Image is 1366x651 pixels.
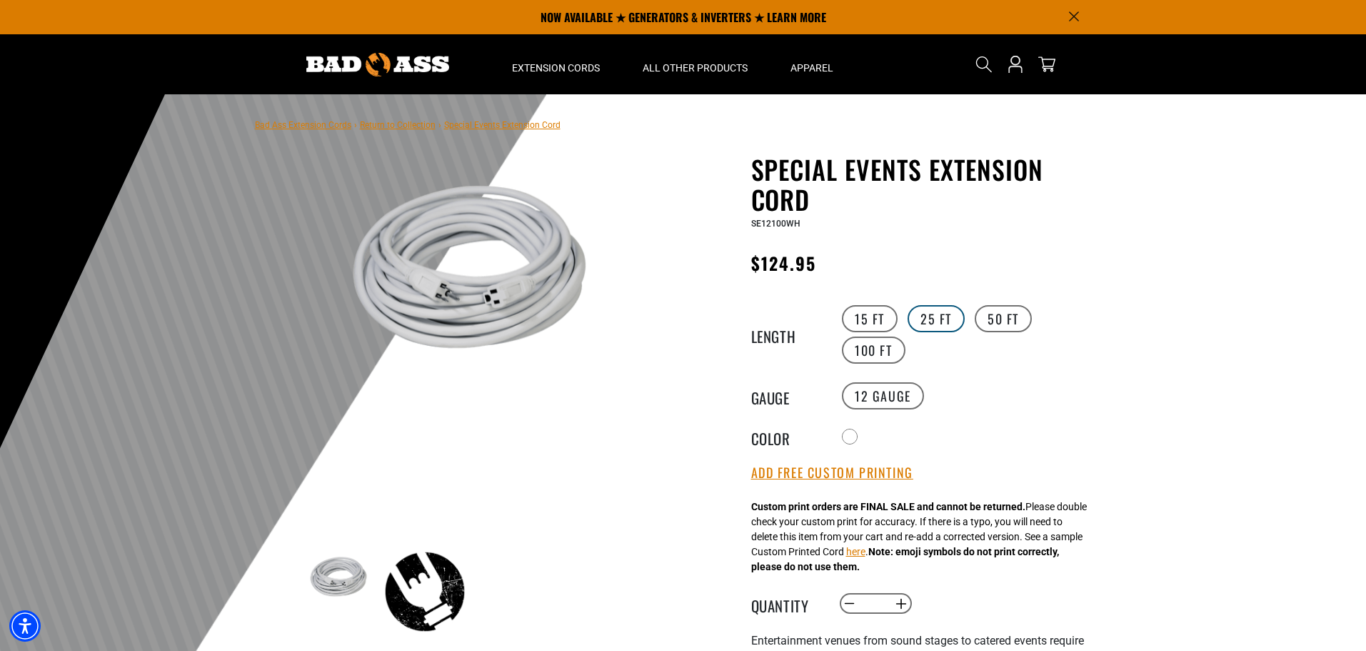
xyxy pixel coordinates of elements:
img: white [297,157,641,406]
div: Please double check your custom print for accuracy. If there is a typo, you will need to delete t... [751,500,1087,575]
legend: Length [751,325,823,344]
a: Return to Collection [360,120,436,130]
summary: Search [973,53,995,76]
label: 12 Gauge [842,382,924,409]
nav: breadcrumbs [255,116,561,133]
summary: Extension Cords [491,34,621,94]
span: $124.95 [751,250,817,276]
span: Special Events Extension Cord [444,120,561,130]
div: Accessibility Menu [9,610,41,642]
legend: Color [751,427,823,446]
strong: Note: emoji symbols do not print correctly, please do not use them. [751,546,1059,572]
span: SE12100WH [751,219,800,229]
label: 25 FT [908,305,965,332]
a: Open this option [1004,34,1027,94]
img: white [297,550,380,610]
a: cart [1035,56,1058,73]
span: Apparel [790,61,833,74]
label: 100 FT [842,337,905,364]
img: black [383,550,466,633]
label: 50 FT [975,305,1032,332]
strong: Custom print orders are FINAL SALE and cannot be returned. [751,501,1025,512]
h1: Special Events Extension Cord [751,154,1101,214]
button: Add Free Custom Printing [751,465,913,481]
legend: Gauge [751,387,823,405]
button: here [846,545,865,560]
span: Extension Cords [512,61,600,74]
a: Bad Ass Extension Cords [255,120,351,130]
label: Quantity [751,595,823,613]
label: 15 FT [842,305,898,332]
span: All Other Products [643,61,748,74]
summary: Apparel [769,34,855,94]
span: › [438,120,441,130]
span: › [354,120,357,130]
summary: All Other Products [621,34,769,94]
img: Bad Ass Extension Cords [306,53,449,76]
